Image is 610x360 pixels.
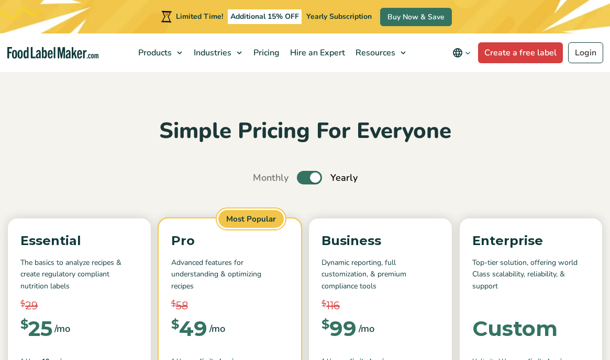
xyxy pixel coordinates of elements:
[472,231,590,251] p: Enterprise
[187,33,247,72] a: Industries
[228,9,302,24] span: Additional 15% OFF
[321,257,439,292] p: Dynamic reporting, full customization, & premium compliance tools
[25,298,38,313] span: 29
[297,171,322,184] label: Toggle
[250,47,281,59] span: Pricing
[171,318,179,331] span: $
[171,231,289,251] p: Pro
[380,8,452,26] a: Buy Now & Save
[287,47,346,59] span: Hire an Expert
[7,47,98,59] a: Food Label Maker homepage
[217,208,285,230] span: Most Popular
[321,231,439,251] p: Business
[176,298,188,313] span: 58
[20,298,25,310] span: $
[321,318,329,331] span: $
[171,318,207,339] div: 49
[8,117,602,146] h2: Simple Pricing For Everyone
[20,318,28,331] span: $
[568,42,603,63] a: Login
[135,47,173,59] span: Products
[54,321,70,336] span: /mo
[284,33,349,72] a: Hire an Expert
[306,11,372,21] span: Yearly Subscription
[321,318,357,339] div: 99
[359,321,374,336] span: /mo
[326,298,340,313] span: 116
[472,257,590,292] p: Top-tier solution, offering world Class scalability, reliability, & support
[478,42,563,63] a: Create a free label
[247,33,284,72] a: Pricing
[352,47,396,59] span: Resources
[321,298,326,310] span: $
[171,257,289,292] p: Advanced features for understanding & optimizing recipes
[253,171,289,185] span: Monthly
[176,11,223,21] span: Limited Time!
[20,257,138,292] p: The basics to analyze recipes & create regulatory compliant nutrition labels
[20,318,52,339] div: 25
[349,33,411,72] a: Resources
[132,33,187,72] a: Products
[445,42,478,63] button: Change language
[171,298,176,310] span: $
[191,47,232,59] span: Industries
[472,318,558,339] div: Custom
[330,171,358,185] span: Yearly
[20,231,138,251] p: Essential
[209,321,225,336] span: /mo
